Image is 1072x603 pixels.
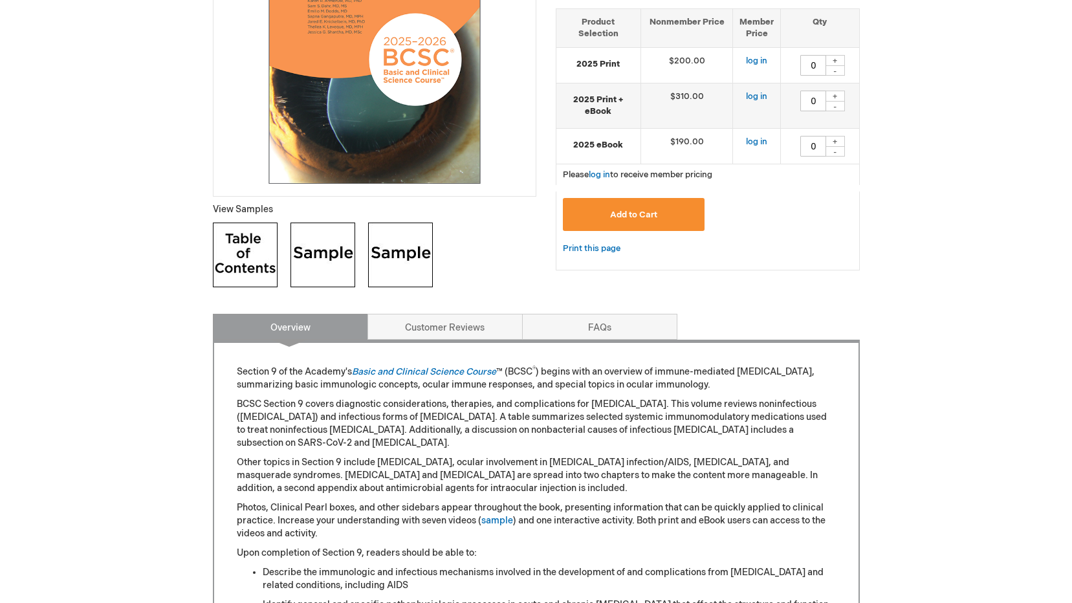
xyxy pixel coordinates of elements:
[800,91,826,111] input: Qty
[800,55,826,76] input: Qty
[522,314,677,340] a: FAQs
[563,94,634,118] strong: 2025 Print + eBook
[563,198,705,231] button: Add to Cart
[589,170,610,180] a: log in
[826,91,845,102] div: +
[368,223,433,287] img: Click to view
[826,101,845,111] div: -
[563,170,712,180] span: Please to receive member pricing
[640,83,733,128] td: $310.00
[800,136,826,157] input: Qty
[640,8,733,47] th: Nonmember Price
[563,139,634,151] strong: 2025 eBook
[213,314,368,340] a: Overview
[826,146,845,157] div: -
[826,55,845,66] div: +
[237,398,836,450] p: BCSC Section 9 covers diagnostic considerations, therapies, and complications for [MEDICAL_DATA]....
[640,128,733,164] td: $190.00
[746,137,767,147] a: log in
[481,515,513,526] a: sample
[781,8,859,47] th: Qty
[640,47,733,83] td: $200.00
[563,241,620,257] a: Print this page
[237,456,836,495] p: Other topics in Section 9 include [MEDICAL_DATA], ocular involvement in [MEDICAL_DATA] infection/...
[532,366,536,373] sup: ®
[367,314,523,340] a: Customer Reviews
[733,8,781,47] th: Member Price
[563,58,634,71] strong: 2025 Print
[826,136,845,147] div: +
[213,223,278,287] img: Click to view
[826,65,845,76] div: -
[746,56,767,66] a: log in
[213,203,536,216] p: View Samples
[746,91,767,102] a: log in
[237,366,836,391] p: Section 9 of the Academy's ™ (BCSC ) begins with an overview of immune-mediated [MEDICAL_DATA], s...
[237,501,836,540] p: Photos, Clinical Pearl boxes, and other sidebars appear throughout the book, presenting informati...
[263,566,836,592] li: Describe the immunologic and infectious mechanisms involved in the development of and complicatio...
[556,8,641,47] th: Product Selection
[290,223,355,287] img: Click to view
[352,366,496,377] a: Basic and Clinical Science Course
[237,547,836,560] p: Upon completion of Section 9, readers should be able to:
[610,210,657,220] span: Add to Cart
